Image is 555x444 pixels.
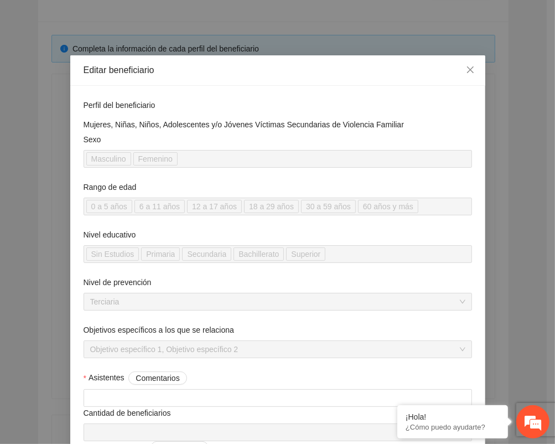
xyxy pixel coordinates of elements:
label: Sexo [84,133,101,146]
span: Sin Estudios [91,248,134,260]
label: Objetivos específicos a los que se relaciona [84,324,234,336]
span: Primaria [146,248,175,260]
span: Masculino [91,153,126,165]
span: 60 años y más [363,200,413,213]
span: Superior [286,247,325,261]
button: Asistentes [128,371,186,385]
span: 18 a 29 años [244,200,299,213]
span: 30 a 59 años [301,200,356,213]
span: 30 a 59 años [306,200,351,213]
div: Editar beneficiario [84,64,472,76]
p: ¿Cómo puedo ayudarte? [406,423,500,431]
span: 0 a 5 años [91,200,127,213]
span: Objetivo específico 1, Objetivo específico 2 [90,341,465,358]
span: Comentarios [136,372,179,384]
span: close [466,65,475,74]
span: Secundaria [182,247,231,261]
span: Bachillerato [238,248,279,260]
label: Rango de edad [84,181,137,193]
span: 18 a 29 años [249,200,294,213]
span: 6 a 11 años [139,200,180,213]
span: Terciaria [90,293,465,310]
span: Secundaria [187,248,226,260]
span: Femenino [133,152,178,166]
span: 12 a 17 años [192,200,237,213]
span: Bachillerato [234,247,284,261]
div: Mujeres, Niñas, Niños, Adolescentes y/o Jóvenes Víctimas Secundarias de Violencia Familiar [84,118,472,131]
span: Primaria [141,247,180,261]
label: Nivel de prevención [84,276,152,288]
label: Nivel educativo [84,229,136,241]
span: Masculino [86,152,131,166]
span: Asistentes [89,371,187,385]
span: Sin Estudios [86,247,139,261]
textarea: Escriba su mensaje y pulse “Intro” [6,302,211,341]
span: Estamos en línea. [64,148,153,260]
div: ¡Hola! [406,412,500,421]
span: 0 a 5 años [86,200,132,213]
span: Perfil del beneficiario [84,99,160,111]
div: Minimizar ventana de chat en vivo [181,6,208,32]
div: Chatee con nosotros ahora [58,56,186,71]
span: Cantidad de beneficiarios [84,407,175,419]
span: 12 a 17 años [187,200,242,213]
span: Superior [291,248,320,260]
span: 6 a 11 años [134,200,185,213]
button: Close [455,55,485,85]
span: 60 años y más [358,200,418,213]
span: Femenino [138,153,173,165]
